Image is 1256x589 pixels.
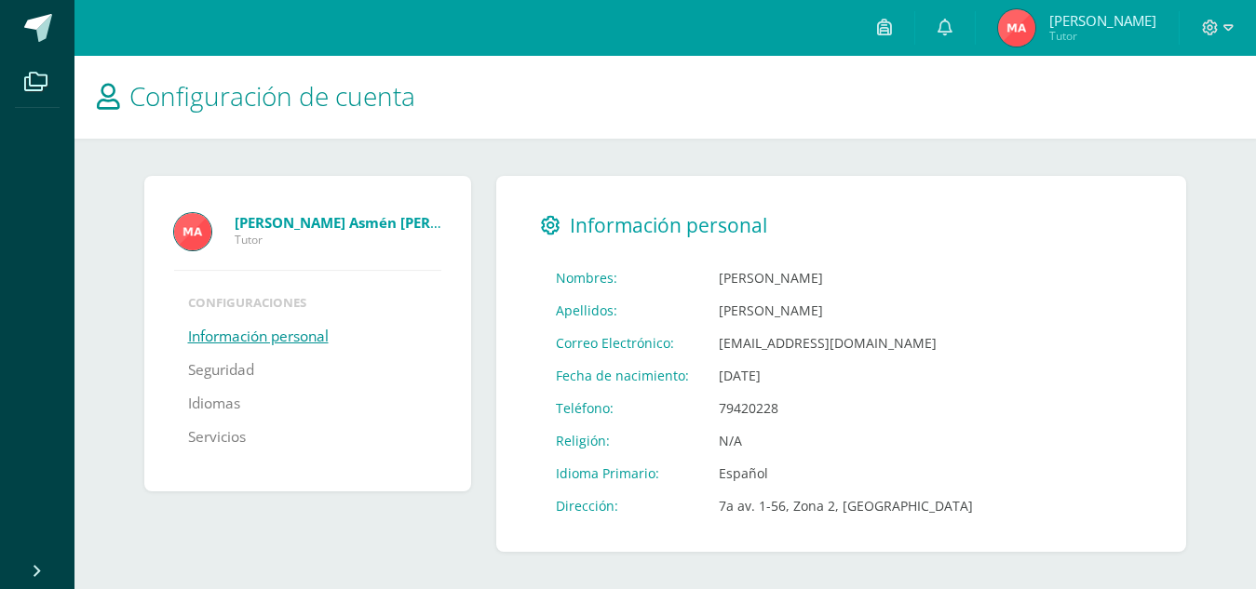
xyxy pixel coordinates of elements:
td: [DATE] [704,359,988,392]
a: Servicios [188,421,246,454]
td: [PERSON_NAME] [704,294,988,327]
span: Información personal [570,212,767,238]
a: Idiomas [188,387,240,421]
td: 79420228 [704,392,988,424]
td: Dirección: [541,489,704,522]
a: Seguridad [188,354,254,387]
td: Fecha de nacimiento: [541,359,704,392]
img: Profile picture of María Santos Asmén Amador [174,213,211,250]
span: Configuración de cuenta [129,78,415,114]
td: N/A [704,424,988,457]
a: Información personal [188,320,329,354]
td: Idioma Primario: [541,457,704,489]
td: [PERSON_NAME] [704,261,988,294]
li: Configuraciones [188,294,427,311]
span: Tutor [1049,28,1156,44]
td: Apellidos: [541,294,704,327]
td: Español [704,457,988,489]
td: Nombres: [541,261,704,294]
span: Tutor [235,232,441,248]
td: Correo Electrónico: [541,327,704,359]
td: [EMAIL_ADDRESS][DOMAIN_NAME] [704,327,988,359]
td: Teléfono: [541,392,704,424]
span: [PERSON_NAME] [1049,11,1156,30]
img: 043c04a104ac66df1bda255f1f791ce6.png [998,9,1035,47]
td: 7a av. 1-56, Zona 2, [GEOGRAPHIC_DATA] [704,489,988,522]
strong: [PERSON_NAME] Asmén [PERSON_NAME] [235,213,511,232]
td: Religión: [541,424,704,457]
a: [PERSON_NAME] Asmén [PERSON_NAME] [235,213,441,232]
